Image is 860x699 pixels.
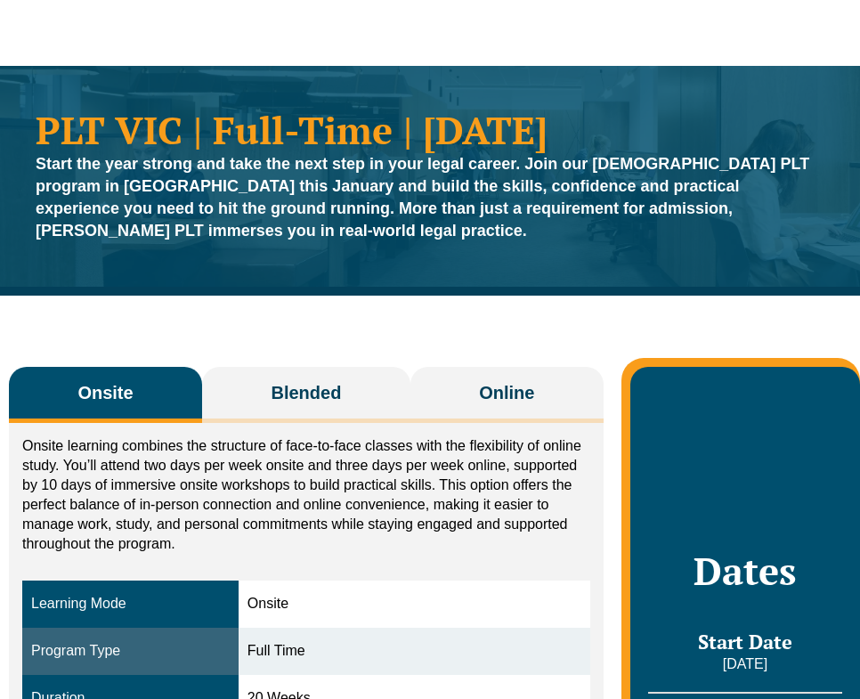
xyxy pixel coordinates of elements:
[479,380,534,405] span: Online
[22,436,590,554] p: Onsite learning combines the structure of face-to-face classes with the flexibility of online stu...
[247,641,581,662] div: Full Time
[31,641,230,662] div: Program Type
[271,380,341,405] span: Blended
[648,654,842,674] p: [DATE]
[36,155,809,240] strong: Start the year strong and take the next step in your legal career. Join our [DEMOGRAPHIC_DATA] PL...
[648,549,842,593] h2: Dates
[698,629,792,654] span: Start Date
[77,380,133,405] span: Onsite
[247,594,581,614] div: Onsite
[36,110,824,149] h1: PLT VIC | Full-Time | [DATE]
[31,594,230,614] div: Learning Mode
